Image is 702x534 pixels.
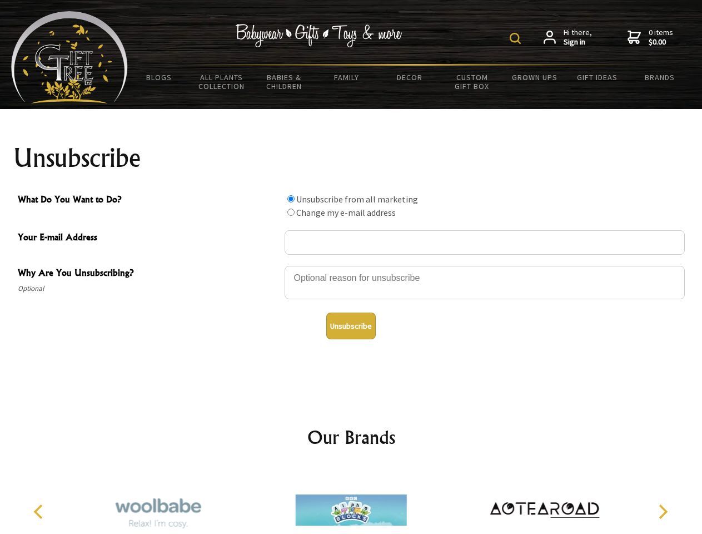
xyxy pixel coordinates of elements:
[503,66,566,89] a: Grown Ups
[285,230,685,255] input: Your E-mail Address
[566,66,629,89] a: Gift Ideas
[13,145,689,171] h1: Unsubscribe
[628,28,673,47] a: 0 items$0.00
[296,207,396,218] label: Change my e-mail address
[296,194,418,205] label: Unsubscribe from all marketing
[18,266,279,282] span: Why Are You Unsubscribing?
[441,66,504,98] a: Custom Gift Box
[510,33,521,44] img: product search
[285,266,685,299] textarea: Why Are You Unsubscribing?
[544,28,592,47] a: Hi there,Sign in
[253,66,316,98] a: Babies & Children
[564,37,592,47] strong: Sign in
[287,209,295,216] input: What Do You Want to Do?
[378,66,441,89] a: Decor
[316,66,379,89] a: Family
[649,27,673,47] span: 0 items
[236,24,402,47] img: Babywear - Gifts - Toys & more
[629,66,691,89] a: Brands
[287,195,295,202] input: What Do You Want to Do?
[191,66,253,98] a: All Plants Collection
[22,424,680,451] h2: Our Brands
[18,282,279,295] span: Optional
[18,192,279,209] span: What Do You Want to Do?
[18,230,279,246] span: Your E-mail Address
[326,313,376,339] button: Unsubscribe
[650,500,675,524] button: Next
[649,37,673,47] strong: $0.00
[128,66,191,89] a: BLOGS
[564,28,592,47] span: Hi there,
[28,500,52,524] button: Previous
[11,11,128,103] img: Babyware - Gifts - Toys and more...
